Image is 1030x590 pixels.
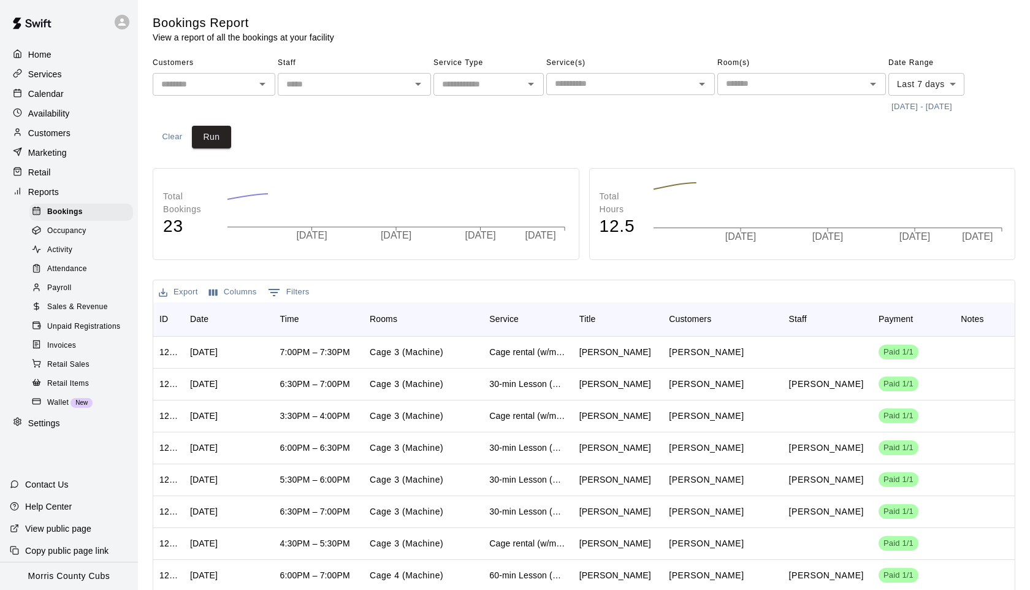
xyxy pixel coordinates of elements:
[370,410,443,423] p: Cage 3 (Machine)
[381,230,412,240] tspan: [DATE]
[579,569,651,581] div: Jason Penny
[433,53,544,73] span: Service Type
[25,478,69,491] p: Contact Us
[190,537,218,550] div: Thu, Aug 07, 2025
[10,414,128,432] a: Settings
[153,53,275,73] span: Customers
[29,393,138,412] a: WalletNew
[28,166,51,178] p: Retail
[669,442,744,454] p: Paulie Bracaglia
[184,302,273,336] div: Date
[297,230,327,240] tspan: [DATE]
[159,537,178,550] div: 1268132
[783,302,872,336] div: Staff
[29,318,133,335] div: Unpaid Registrations
[254,75,271,93] button: Open
[879,442,918,454] span: Paid 1/1
[546,53,715,73] span: Service(s)
[812,231,843,242] tspan: [DATE]
[465,230,496,240] tspan: [DATE]
[888,73,964,96] div: Last 7 days
[28,147,67,159] p: Marketing
[190,442,218,454] div: Tue, Aug 12, 2025
[600,216,641,237] h4: 12.5
[955,302,1015,336] div: Notes
[153,126,192,148] button: Clear
[579,473,651,486] div: Paulie Bracaglia
[879,302,913,336] div: Payment
[206,283,260,302] button: Select columns
[489,569,566,581] div: 60-min Lesson (Hitting, Pitching or fielding)
[10,45,128,64] a: Home
[280,505,349,518] div: 6:30PM – 7:00PM
[159,410,178,422] div: 1275133
[29,223,133,240] div: Occupancy
[278,53,431,73] span: Staff
[370,569,443,582] p: Cage 4 (Machine)
[153,302,184,336] div: ID
[10,65,128,83] a: Services
[789,505,864,518] p: Dustin Arena
[961,302,983,336] div: Notes
[370,378,443,391] p: Cage 3 (Machine)
[47,263,87,275] span: Attendance
[489,505,566,518] div: 30-min Lesson (Hitting, Pitching or fielding)
[29,202,138,221] a: Bookings
[888,53,996,73] span: Date Range
[879,410,918,422] span: Paid 1/1
[579,537,651,550] div: Lucian Viruet
[47,282,71,294] span: Payroll
[265,283,313,302] button: Show filters
[10,183,128,201] a: Reports
[159,378,178,390] div: 1275501
[669,378,744,391] p: Alex Rogoff
[29,356,133,374] div: Retail Sales
[10,124,128,142] div: Customers
[280,537,349,550] div: 4:30PM – 5:30PM
[159,442,178,454] div: 1273019
[29,299,133,316] div: Sales & Revenue
[47,321,120,333] span: Unpaid Registrations
[47,225,86,237] span: Occupancy
[489,537,566,550] div: Cage rental (w/machine)
[879,570,918,581] span: Paid 1/1
[273,302,363,336] div: Time
[600,190,641,216] p: Total Hours
[280,410,349,422] div: 3:30PM – 4:00PM
[789,442,864,454] p: JJ Jensen
[489,302,519,336] div: Service
[29,374,138,393] a: Retail Items
[669,537,744,550] p: Lucian Viruet
[47,397,69,409] span: Wallet
[71,399,93,406] span: New
[10,163,128,182] a: Retail
[663,302,782,336] div: Customers
[864,75,882,93] button: Open
[789,378,864,391] p: JJ Jensen
[489,346,566,358] div: Cage rental (w/machine)
[47,359,90,371] span: Retail Sales
[579,442,651,454] div: Paulie Bracaglia
[579,410,651,422] div: Matthew Zisa
[579,346,651,358] div: Max Castro
[29,261,133,278] div: Attendance
[29,242,133,259] div: Activity
[669,473,744,486] p: Paulie Bracaglia
[159,302,168,336] div: ID
[10,144,128,162] div: Marketing
[10,85,128,103] div: Calendar
[962,231,993,242] tspan: [DATE]
[669,302,711,336] div: Customers
[29,260,138,279] a: Attendance
[522,75,540,93] button: Open
[717,53,886,73] span: Room(s)
[29,336,138,355] a: Invoices
[669,505,744,518] p: Max Castro
[789,569,864,582] p: JJ Jensen
[190,410,218,422] div: Sat, Aug 09, 2025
